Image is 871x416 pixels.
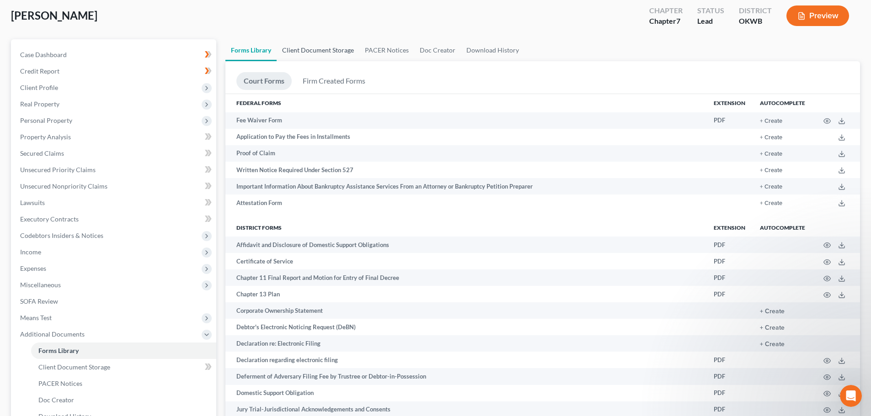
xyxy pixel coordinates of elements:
span: Case Dashboard [20,51,67,58]
button: + Create [760,151,782,157]
a: Executory Contracts [13,211,216,227]
td: Written Notice Required Under Section 527 [225,162,706,178]
span: Income [20,248,41,256]
td: Declaration re: Electronic Filing [225,335,706,352]
span: SOFA Review [20,297,58,305]
td: PDF [706,352,753,368]
span: 7 [676,16,680,25]
th: Extension [706,94,753,112]
a: Court Forms [236,72,292,90]
td: Fee Waiver Form [225,112,706,129]
td: Certificate of Service [225,253,706,269]
button: + Create [760,308,785,315]
th: Federal Forms [225,94,706,112]
span: Executory Contracts [20,215,79,223]
td: PDF [706,286,753,302]
span: Client Profile [20,84,58,91]
td: Attestation Form [225,195,706,211]
td: PDF [706,269,753,286]
span: Additional Documents [20,330,85,338]
span: Expenses [20,264,46,272]
div: OKWB [739,16,772,26]
a: Firm Created Forms [295,72,373,90]
a: Client Document Storage [277,39,359,61]
a: Download History [461,39,524,61]
th: Extension [706,218,753,237]
a: Credit Report [13,63,216,79]
a: Doc Creator [414,39,461,61]
td: Proof of Claim [225,145,706,162]
button: + Create [760,168,782,174]
td: Chapter 13 Plan [225,286,706,302]
a: Forms Library [225,39,277,61]
td: Deferment of Adversary Filing Fee by Trustree or Debtor-in-Possession [225,368,706,384]
span: Client Document Storage [38,363,110,371]
td: Application to Pay the Fees in Installments [225,129,706,145]
a: Doc Creator [31,392,216,408]
a: Lawsuits [13,195,216,211]
span: Unsecured Priority Claims [20,166,96,174]
a: Client Document Storage [31,359,216,375]
span: Property Analysis [20,133,71,141]
td: PDF [706,253,753,269]
span: Credit Report [20,67,59,75]
div: Chapter [649,16,683,26]
a: Property Analysis [13,129,216,145]
a: Case Dashboard [13,47,216,63]
a: Unsecured Nonpriority Claims [13,178,216,195]
iframe: Intercom live chat [840,385,862,407]
span: Real Property [20,100,59,108]
button: + Create [760,200,782,206]
button: Preview [786,5,849,26]
td: Important Information About Bankruptcy Assistance Services From an Attorney or Bankruptcy Petitio... [225,178,706,195]
span: Secured Claims [20,149,64,157]
div: PDF [714,116,745,125]
span: Unsecured Nonpriority Claims [20,182,107,190]
button: + Create [760,184,782,190]
a: PACER Notices [359,39,414,61]
button: + Create [760,341,785,348]
span: Lawsuits [20,199,45,206]
td: Declaration regarding electronic filing [225,352,706,368]
span: Means Test [20,314,52,321]
button: + Create [760,325,785,331]
a: Secured Claims [13,145,216,162]
a: PACER Notices [31,375,216,392]
th: Autocomplete [753,94,812,112]
button: + Create [760,135,782,141]
td: PDF [706,368,753,384]
div: Chapter [649,5,683,16]
span: PACER Notices [38,379,82,387]
span: Doc Creator [38,396,74,404]
div: Lead [697,16,724,26]
td: Domestic Support Obligation [225,385,706,401]
th: Autocomplete [753,218,812,237]
span: Miscellaneous [20,281,61,289]
td: Chapter 11 Final Report and Motion for Entry of Final Decree [225,269,706,286]
span: Forms Library [38,347,79,354]
span: [PERSON_NAME] [11,9,97,22]
button: + Create [760,118,782,124]
td: Corporate Ownership Statement [225,302,706,319]
span: Personal Property [20,116,72,124]
div: Status [697,5,724,16]
span: Codebtors Insiders & Notices [20,232,103,239]
td: Affidavit and Disclosure of Domestic Support Obligations [225,237,706,253]
a: SOFA Review [13,293,216,310]
td: PDF [706,385,753,401]
a: Forms Library [31,342,216,359]
td: Debtor's Electronic Noticing Request (DeBN) [225,319,706,335]
th: District forms [225,218,706,237]
div: District [739,5,772,16]
td: PDF [706,237,753,253]
a: Unsecured Priority Claims [13,162,216,178]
